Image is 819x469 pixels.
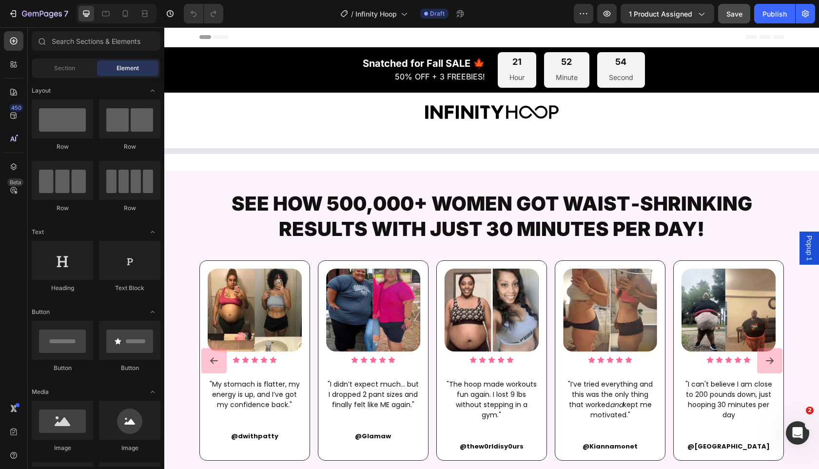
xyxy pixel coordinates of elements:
img: gempages_556552503617913634-d27ab466-a4c4-4977-8cd6-111834b5865c.webp [162,241,256,324]
p: @ [281,414,373,424]
img: gempages_556552503617913634-fa7d16db-25fe-4e12-9d47-95b2a9870a42.webp [399,241,493,324]
div: Heading [32,284,93,293]
span: Toggle open [145,304,160,320]
p: @[GEOGRAPHIC_DATA] [518,414,610,424]
img: gempages_556552503617913634-79502843-d966-4ec6-94df-a8b8ce99c48c.webp [43,241,137,324]
div: Row [32,204,93,213]
span: Button [32,308,50,316]
span: Draft [430,9,445,18]
span: Infinity Hoop [355,9,397,19]
span: 50% OFF + 3 FREEBIES! [231,44,321,54]
strong: thew0rldisy0urs [302,414,359,424]
p: Second [445,44,469,56]
button: Carousel Back Arrow [37,321,62,346]
div: Beta [7,178,23,186]
span: / [351,9,353,19]
p: @ [163,404,255,414]
p: @dwithpatty [44,404,136,414]
span: Layout [32,86,51,95]
input: Search Sections & Elements [32,31,160,51]
p: 7 [64,8,68,20]
img: gempages_556552503617913634-24854e75-4fee-4b38-acbb-996de5314e4f.webp [517,241,611,324]
span: Media [32,388,49,396]
strong: Glamaw [197,404,227,413]
img: gempages_556552503617913634-e0a0e995-7276-4a14-84e3-1a83da283eb0.webp [280,241,374,324]
strong: Snatched for Fall SALE 🍁 [198,30,321,42]
div: Image [32,444,93,452]
div: Row [99,142,160,151]
img: gempages_575392305016472095-41e62836-5784-4708-9861-f1ddbca59ac9.jpg [254,73,401,98]
span: Toggle open [145,83,160,98]
iframe: Design area [164,27,819,469]
div: Image [99,444,160,452]
span: Popup 1 [640,208,650,234]
div: Row [32,142,93,151]
span: Element [117,64,139,73]
p: @Kiannamonet [400,414,492,424]
div: 52 [391,29,413,40]
span: 2 [806,407,814,414]
button: 7 [4,4,73,23]
div: 21 [345,29,360,40]
h2: SEE HOW 500,000+ WOMEN GOT WAIST‑SHRINKING RESULTS WITH JUST 30 MINUTES PER DAY! [35,163,620,215]
span: Section [54,64,75,73]
div: Publish [762,9,787,19]
p: Minute [391,44,413,56]
span: Toggle open [145,384,160,400]
div: 450 [9,104,23,112]
p: "I didn’t expect much... but I dropped 2 pant sizes and finally felt like ME again." [163,352,255,383]
div: Undo/Redo [184,4,223,23]
span: Toggle open [145,224,160,240]
p: Hour [345,44,360,56]
p: "I’ve tried everything and this was the only thing that worked kept me motivated." [400,352,492,393]
span: 1 product assigned [629,9,692,19]
i: and [446,372,459,382]
button: Carousel Next Arrow [593,321,618,346]
div: Text Block [99,284,160,293]
span: Text [32,228,44,236]
div: Row [99,204,160,213]
div: Button [99,364,160,372]
p: "My stomach is flatter, my energy is up, and I’ve got my confidence back." [44,352,136,383]
button: Publish [754,4,795,23]
div: Button [32,364,93,372]
span: Save [726,10,742,18]
p: "I can't believe I am close to 200 pounds down, just hooping 30 minutes per day [518,352,610,393]
p: "The hoop made workouts fun again. I lost 9 lbs without stepping in a gym." [281,352,373,393]
button: Save [718,4,750,23]
button: 1 product assigned [621,4,714,23]
iframe: Intercom live chat [786,421,809,445]
div: 54 [445,29,469,40]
